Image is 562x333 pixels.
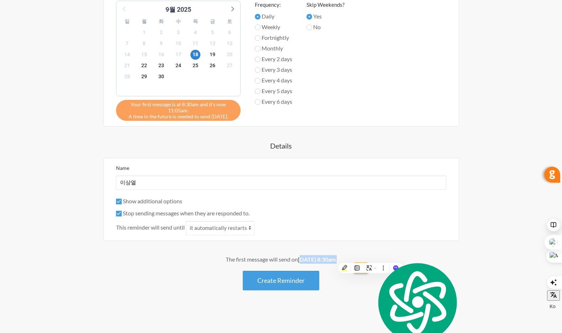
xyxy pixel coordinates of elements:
[116,211,122,216] input: Stop sending messages when they are responded to.
[306,25,312,30] input: No
[255,78,261,84] input: Every 4 days
[44,1,56,12] div: Add a Note
[122,61,132,71] span: 2025년 10월 21일 화요일
[255,23,292,31] label: Weekly
[119,16,136,27] div: 일
[163,5,194,14] div: 9월 2025
[255,44,292,53] label: Monthly
[139,27,149,37] span: 2025년 10월 1일 수요일
[255,25,261,30] input: Weekly
[255,35,261,41] input: Fortnightly
[208,38,217,48] span: 2025년 10월 12일 일요일
[190,61,200,71] span: 2025년 10월 25일 토요일
[116,223,185,232] span: This reminder will send until
[221,16,238,27] div: 토
[136,16,153,27] div: 월
[173,61,183,71] span: 2025년 10월 24일 금요일
[255,65,292,74] label: Every 3 days
[173,50,183,60] span: 2025년 10월 17일 금요일
[255,46,261,52] input: Monthly
[67,1,78,12] div: Share on X
[255,1,292,9] label: Frequency:
[225,61,235,71] span: 2025년 10월 27일 월요일
[139,38,149,48] span: 2025년 10월 8일 수요일
[255,57,261,62] input: Every 2 days
[116,165,129,171] label: Name
[116,198,182,204] label: Show additional options
[255,99,261,105] input: Every 6 days
[255,55,292,63] label: Every 2 days
[243,271,319,290] button: Create Reminder
[190,38,200,48] span: 2025년 10월 11일 토요일
[156,61,166,71] span: 2025년 10월 23일 목요일
[173,38,183,48] span: 2025년 10월 10일 금요일
[255,33,292,42] label: Fortnightly
[208,61,217,71] span: 2025년 10월 26일 일요일
[75,255,488,264] div: The first message will send on .
[306,23,345,31] label: No
[190,27,200,37] span: 2025년 10월 4일 토요일
[116,176,446,190] input: We suggest a 2 to 4 word name
[24,2,32,11] div: green
[187,16,204,27] div: 목
[121,101,235,113] span: Your first message is at 8:30am and it's now 11:05am.
[35,2,43,11] div: blue
[13,2,22,11] div: yellow
[116,199,122,204] input: Show additional options
[156,50,166,60] span: 2025년 10월 16일 목요일
[204,16,221,27] div: 금
[298,256,336,263] strong: [DATE] 8:30am
[156,38,166,48] span: 2025년 10월 9일 목요일
[153,16,170,27] div: 화
[208,50,217,60] span: 2025년 10월 19일 일요일
[225,27,235,37] span: 2025년 10월 6일 월요일
[208,27,217,37] span: 2025년 10월 5일 일요일
[156,72,166,82] span: 2025년 10월 30일 목요일
[306,14,312,20] input: Yes
[2,2,11,11] div: pink
[190,50,200,60] span: 2025년 10월 18일 토요일
[75,141,488,151] h4: Details
[116,100,241,121] div: A time in the future is needed to send [DATE].
[139,61,149,71] span: 2025년 10월 22일 수요일
[56,1,67,12] div: Create a Quoteshot
[225,50,235,60] span: 2025년 10월 20일 월요일
[255,97,292,106] label: Every 6 days
[255,67,261,73] input: Every 3 days
[306,1,345,9] label: Skip Weekends?
[306,12,345,21] label: Yes
[255,12,292,21] label: Daily
[139,72,149,82] span: 2025년 10월 29일 수요일
[122,38,132,48] span: 2025년 10월 7일 화요일
[156,27,166,37] span: 2025년 10월 2일 목요일
[255,87,292,95] label: Every 5 days
[255,14,261,20] input: Daily
[170,16,187,27] div: 수
[116,210,250,216] label: Stop sending messages when they are responded to.
[139,50,149,60] span: 2025년 10월 15일 수요일
[173,27,183,37] span: 2025년 10월 3일 금요일
[122,72,132,82] span: 2025년 10월 28일 화요일
[225,38,235,48] span: 2025년 10월 13일 월요일
[255,76,292,85] label: Every 4 days
[255,88,261,94] input: Every 5 days
[122,50,132,60] span: 2025년 10월 14일 화요일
